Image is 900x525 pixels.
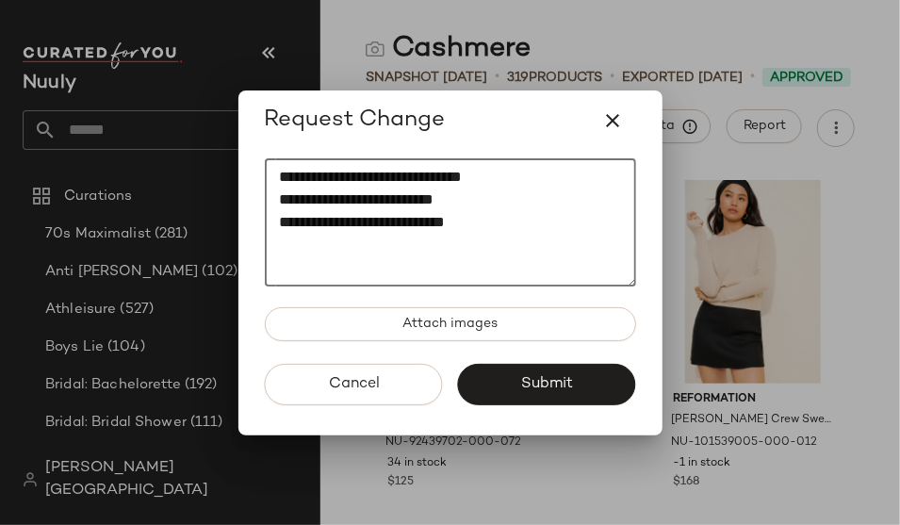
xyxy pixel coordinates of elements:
button: Submit [458,364,636,405]
span: Request Change [265,106,446,136]
button: Attach images [265,307,636,341]
button: Cancel [265,364,443,405]
span: Attach images [401,317,498,332]
span: Submit [520,375,573,393]
span: Cancel [327,375,379,393]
